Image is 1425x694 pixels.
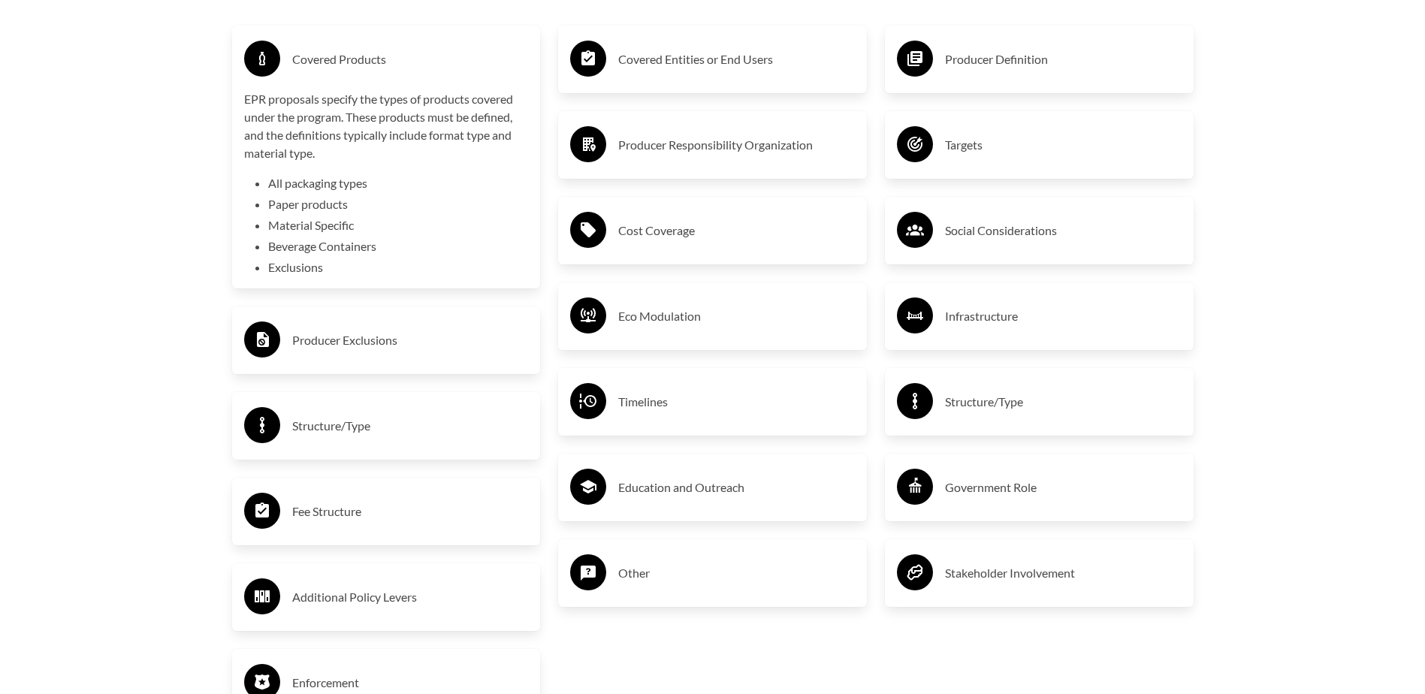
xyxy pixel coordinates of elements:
h3: Structure/Type [945,390,1182,414]
li: Beverage Containers [268,237,529,255]
p: EPR proposals specify the types of products covered under the program. These products must be def... [244,90,529,162]
li: All packaging types [268,174,529,192]
h3: Cost Coverage [618,219,855,243]
h3: Social Considerations [945,219,1182,243]
h3: Infrastructure [945,304,1182,328]
h3: Targets [945,133,1182,157]
h3: Additional Policy Levers [292,585,529,609]
h3: Producer Responsibility Organization [618,133,855,157]
li: Material Specific [268,216,529,234]
h3: Structure/Type [292,414,529,438]
h3: Eco Modulation [618,304,855,328]
h3: Producer Exclusions [292,328,529,352]
h3: Covered Entities or End Users [618,47,855,71]
h3: Timelines [618,390,855,414]
li: Paper products [268,195,529,213]
h3: Fee Structure [292,499,529,524]
h3: Covered Products [292,47,529,71]
h3: Stakeholder Involvement [945,561,1182,585]
h3: Other [618,561,855,585]
h3: Education and Outreach [618,475,855,499]
h3: Government Role [945,475,1182,499]
li: Exclusions [268,258,529,276]
h3: Producer Definition [945,47,1182,71]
